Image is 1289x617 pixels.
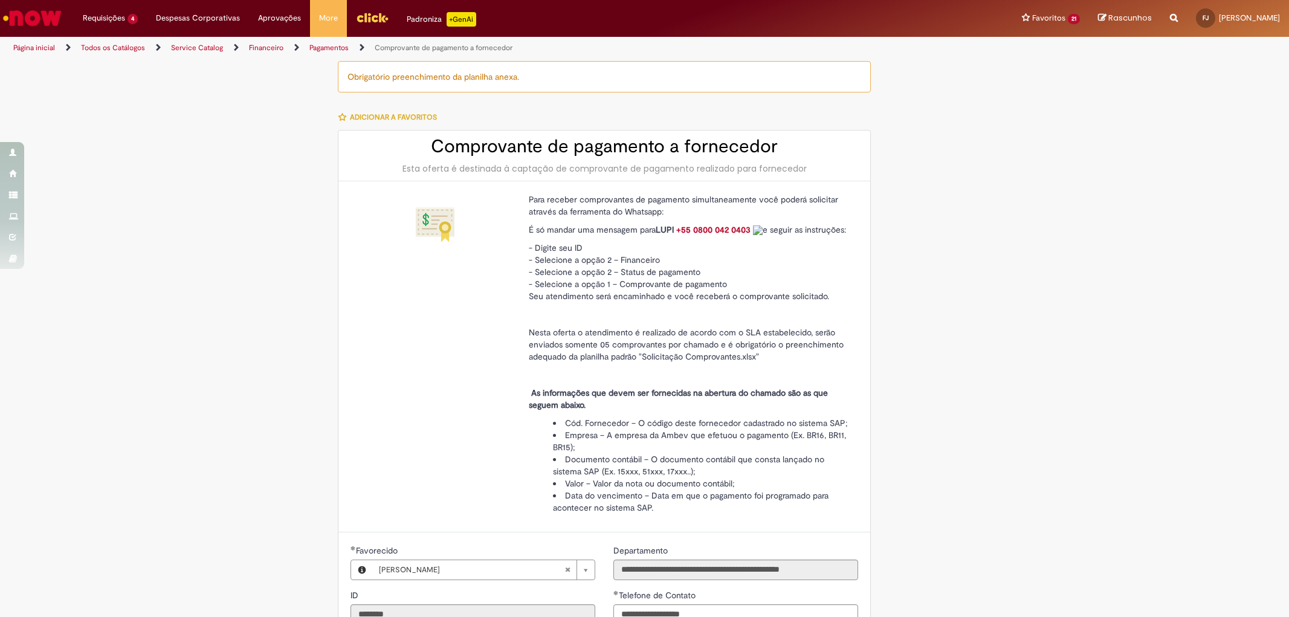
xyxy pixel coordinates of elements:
[249,43,283,53] a: Financeiro
[1098,13,1152,24] a: Rascunhos
[351,589,361,601] label: Somente leitura - ID
[553,453,849,477] li: Documento contábil – O documento contábil que consta lançado no sistema SAP (Ex. 15xxx, 51xxx, 17...
[319,12,338,24] span: More
[373,560,595,580] a: [PERSON_NAME]Limpar campo Favorecido
[350,112,437,122] span: Adicionar a Favoritos
[375,43,512,53] a: Comprovante de pagamento a fornecedor
[338,61,871,92] div: Obrigatório preenchimento da planilha anexa.
[529,242,849,302] p: - Digite seu ID - Selecione a opção 2 – Financeiro - Selecione a opção 2 – Status de pagamento - ...
[447,12,476,27] p: +GenAi
[1219,13,1280,23] span: [PERSON_NAME]
[1,6,63,30] img: ServiceNow
[656,224,674,235] strong: LUPI
[9,37,850,59] ul: Trilhas de página
[553,477,849,489] li: Valor – Valor da nota ou documento contábil;
[613,590,619,595] span: Obrigatório Preenchido
[1203,14,1209,22] span: FJ
[351,163,858,175] div: Esta oferta é destinada à captação de comprovante de pagamento realizado para fornecedor
[753,225,763,235] img: sys_attachment.do
[13,43,55,53] a: Página inicial
[1068,14,1080,24] span: 21
[676,224,751,235] a: +55 0800 042 0403
[338,105,444,130] button: Adicionar a Favoritos
[529,326,849,363] p: Nesta oferta o atendimento é realizado de acordo com o SLA estabelecido, serão enviados somente 0...
[351,546,356,551] span: Obrigatório Preenchido
[529,387,828,410] strong: As informações que devem ser fornecidas na abertura do chamado são as que seguem abaixo.
[613,545,670,556] span: Somente leitura - Departamento
[529,193,849,218] p: Para receber comprovantes de pagamento simultaneamente você poderá solicitar através da ferrament...
[309,43,349,53] a: Pagamentos
[529,224,849,236] p: É só mandar uma mensagem para e seguir as instruções:
[379,560,564,580] span: [PERSON_NAME]
[407,12,476,27] div: Padroniza
[356,8,389,27] img: click_logo_yellow_360x200.png
[128,14,138,24] span: 4
[416,205,454,244] img: Comprovante de pagamento a fornecedor
[156,12,240,24] span: Despesas Corporativas
[619,590,698,601] span: Telefone de Contato
[613,560,858,580] input: Departamento
[81,43,145,53] a: Todos os Catálogos
[356,545,400,556] span: Necessários - Favorecido
[553,417,849,429] li: Cód. Fornecedor – O código deste fornecedor cadastrado no sistema SAP;
[351,590,361,601] span: Somente leitura - ID
[1108,12,1152,24] span: Rascunhos
[258,12,301,24] span: Aprovações
[613,544,670,557] label: Somente leitura - Departamento
[83,12,125,24] span: Requisições
[558,560,577,580] abbr: Limpar campo Favorecido
[351,137,858,157] h2: Comprovante de pagamento a fornecedor
[553,489,849,514] li: Data do vencimento – Data em que o pagamento foi programado para acontecer no sistema SAP.
[351,560,373,580] button: Favorecido, Visualizar este registro Fabricio De Carvalho Jeronimo
[553,429,849,453] li: Empresa – A empresa da Ambev que efetuou o pagamento (Ex. BR16, BR11, BR15);
[1032,12,1065,24] span: Favoritos
[171,43,223,53] a: Service Catalog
